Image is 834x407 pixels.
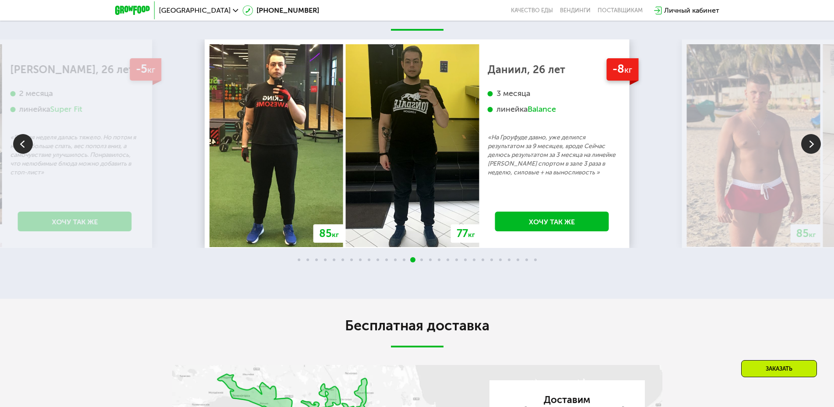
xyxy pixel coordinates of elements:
[791,224,822,243] div: 85
[560,7,591,14] a: Вендинги
[511,7,553,14] a: Качество еды
[801,134,821,154] img: Slide right
[598,7,643,14] div: поставщикам
[488,133,616,177] p: «На Гроуфуде давно, уже делился результатом за 9 месяцев, вроде Сейчас делюсь результатом за 3 ме...
[130,58,161,81] div: -5
[332,230,339,239] span: кг
[468,230,475,239] span: кг
[11,133,139,177] p: «Первая неделя далась тяжело. Но потом я начала больше спать, вес пополз вниз, а самочувствие улу...
[172,317,662,334] h2: Бесплатная доставка
[13,134,33,154] img: Slide left
[488,88,616,99] div: 3 месяца
[147,65,155,75] span: кг
[606,58,638,81] div: -8
[159,7,231,14] span: [GEOGRAPHIC_DATA]
[488,65,616,74] div: Даниил, 26 лет
[11,65,139,74] div: [PERSON_NAME], 26 лет
[741,360,817,377] div: Заказать
[624,65,632,75] span: кг
[18,212,132,231] a: Хочу так же
[11,104,139,114] div: линейка
[495,212,609,231] a: Хочу так же
[451,224,481,243] div: 77
[528,104,556,114] div: Balance
[11,88,139,99] div: 2 месяца
[809,230,816,239] span: кг
[50,104,82,114] div: Super Fit
[243,5,319,16] a: [PHONE_NUMBER]
[488,104,616,114] div: линейка
[664,5,719,16] div: Личный кабинет
[313,224,345,243] div: 85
